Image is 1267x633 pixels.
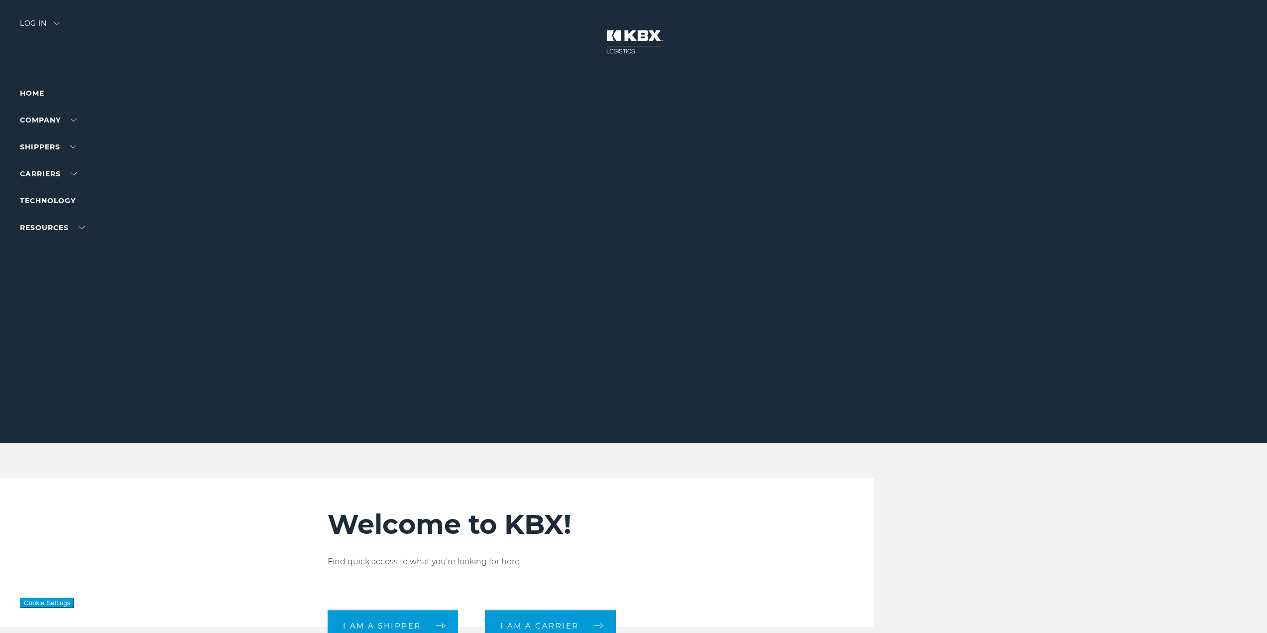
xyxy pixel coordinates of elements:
[20,598,74,608] button: Cookie Settings
[596,20,671,64] img: kbx logo
[328,556,898,568] p: Find quick access to what you're looking for here.
[20,89,44,98] a: Home
[343,622,421,630] span: I am a shipper
[20,142,76,151] a: SHIPPERS
[20,116,77,125] a: Company
[54,22,60,25] img: arrow
[20,169,77,178] a: Carriers
[20,223,85,232] a: RESOURCES
[328,508,898,541] h2: Welcome to KBX!
[500,622,579,630] span: I am a carrier
[20,20,60,34] div: Log in
[20,196,76,205] a: Technology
